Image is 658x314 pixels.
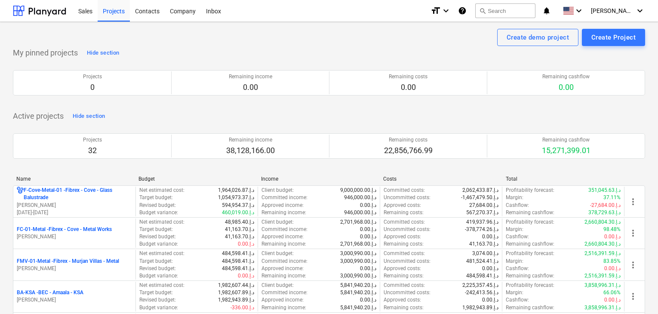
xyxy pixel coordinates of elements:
[24,187,132,201] p: F-Cove-Metal-01 - Fibrex - Cove - Glass Balustrade
[475,3,535,18] button: Search
[261,282,294,289] p: Client budget :
[462,304,498,311] p: 1,982,943.89د.إ.‏
[17,296,132,304] p: [PERSON_NAME]
[83,145,102,156] p: 32
[584,250,621,257] p: 2,516,391.59د.إ.‏
[238,240,254,248] p: 0.00د.إ.‏
[139,202,176,209] p: Revised budget :
[542,136,590,144] p: Remaining cashflow
[506,265,529,272] p: Cashflow :
[590,202,621,209] p: -27,684.00د.إ.‏
[384,304,424,311] p: Remaining costs :
[139,233,176,240] p: Revised budget :
[222,265,254,272] p: 484,598.41د.إ.‏
[139,226,173,233] p: Target budget :
[603,226,621,233] p: 98.48%
[384,194,430,201] p: Uncommitted costs :
[604,265,621,272] p: 0.00د.إ.‏
[604,233,621,240] p: 0.00د.إ.‏
[225,233,254,240] p: 41,163.70د.إ.‏
[218,282,254,289] p: 1,982,607.44د.إ.‏
[139,187,184,194] p: Net estimated cost :
[461,194,498,201] p: -1,467,479.50د.إ.‏
[261,296,304,304] p: Approved income :
[340,289,376,296] p: 5,841,940.20د.إ.‏
[384,233,421,240] p: Approved costs :
[261,265,304,272] p: Approved income :
[384,219,425,226] p: Committed costs :
[238,272,254,280] p: 0.00د.إ.‏
[591,7,634,14] span: [PERSON_NAME]
[226,136,275,144] p: Remaining income
[584,304,621,311] p: 3,858,996.31د.إ.‏
[222,250,254,257] p: 484,598.41د.إ.‏
[506,258,523,265] p: Margin :
[384,250,425,257] p: Committed costs :
[261,240,306,248] p: Remaining income :
[222,202,254,209] p: 594,954.37د.إ.‏
[588,187,621,194] p: 351,045.63د.إ.‏
[462,187,498,194] p: 2,062,433.87د.إ.‏
[635,6,645,16] i: keyboard_arrow_down
[73,111,105,121] div: Hide section
[574,6,584,16] i: keyboard_arrow_down
[604,296,621,304] p: 0.00د.إ.‏
[584,240,621,248] p: 2,660,804.30د.إ.‏
[542,82,590,92] p: 0.00
[603,194,621,201] p: 37.11%
[261,194,307,201] p: Committed income :
[13,48,78,58] p: My pinned projects
[384,282,425,289] p: Committed costs :
[497,29,578,46] button: Create demo project
[17,226,132,240] div: FC-01-Metal -Fibrex - Cove - Metal Works[PERSON_NAME]
[261,304,306,311] p: Remaining income :
[139,209,178,216] p: Budget variance :
[17,265,132,272] p: [PERSON_NAME]
[17,187,132,216] div: F-Cove-Metal-01 -Fibrex - Cove - Glass Balustrade[PERSON_NAME][DATE]-[DATE]
[384,258,430,265] p: Uncommitted costs :
[465,289,498,296] p: -242,413.56د.إ.‏
[139,296,176,304] p: Revised budget :
[384,136,433,144] p: Remaining costs
[222,209,254,216] p: 460,019.00د.إ.‏
[384,272,424,280] p: Remaining costs :
[584,219,621,226] p: 2,660,804.30د.إ.‏
[506,209,554,216] p: Remaining cashflow :
[139,240,178,248] p: Budget variance :
[584,272,621,280] p: 2,516,391.59د.إ.‏
[384,296,421,304] p: Approved costs :
[360,202,376,209] p: 0.00د.إ.‏
[261,272,306,280] p: Remaining income :
[383,176,498,182] div: Costs
[506,202,529,209] p: Cashflow :
[628,260,638,270] span: more_vert
[83,136,102,144] p: Projects
[360,233,376,240] p: 0.00د.إ.‏
[139,272,178,280] p: Budget variance :
[507,32,569,43] div: Create demo project
[229,73,272,80] p: Remaining income
[542,6,551,16] i: notifications
[344,209,376,216] p: 946,000.00د.إ.‏
[465,226,498,233] p: -378,774.26د.إ.‏
[506,282,554,289] p: Profitability forecast :
[218,289,254,296] p: 1,982,607.89د.إ.‏
[261,176,376,182] div: Income
[466,258,498,265] p: 481,524.41د.إ.‏
[261,226,307,233] p: Committed income :
[139,282,184,289] p: Net estimated cost :
[384,226,430,233] p: Uncommitted costs :
[469,202,498,209] p: 27,684.00د.إ.‏
[226,145,275,156] p: 38,128,166.00
[225,226,254,233] p: 41,163.70د.إ.‏
[17,289,132,304] div: BA-KSA -BEC - Amaala - KSA[PERSON_NAME]
[603,289,621,296] p: 66.06%
[482,265,498,272] p: 0.00د.إ.‏
[17,258,119,265] p: FMV-01-Metal - Fibrex - Murjan Villas - Metal
[458,6,467,16] i: Knowledge base
[340,250,376,257] p: 3,000,990.00د.إ.‏
[506,272,554,280] p: Remaining cashflow :
[628,197,638,207] span: more_vert
[472,250,498,257] p: 3,074.00د.إ.‏
[506,240,554,248] p: Remaining cashflow :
